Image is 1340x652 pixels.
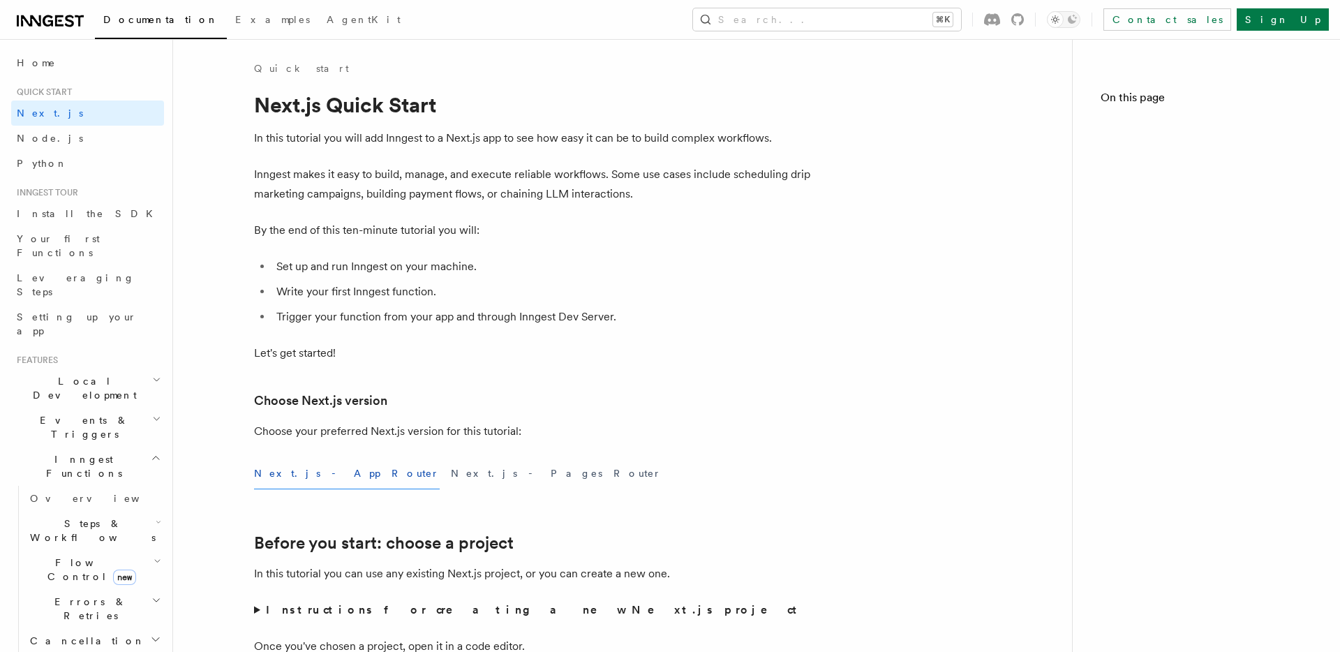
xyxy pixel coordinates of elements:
[266,603,803,616] strong: Instructions for creating a new Next.js project
[17,158,68,169] span: Python
[17,311,137,336] span: Setting up your app
[254,564,812,584] p: In this tutorial you can use any existing Next.js project, or you can create a new one.
[11,413,152,441] span: Events & Triggers
[11,447,164,486] button: Inngest Functions
[113,570,136,585] span: new
[1237,8,1329,31] a: Sign Up
[24,517,156,544] span: Steps & Workflows
[11,187,78,198] span: Inngest tour
[24,511,164,550] button: Steps & Workflows
[327,14,401,25] span: AgentKit
[17,133,83,144] span: Node.js
[24,595,151,623] span: Errors & Retries
[1047,11,1080,28] button: Toggle dark mode
[11,408,164,447] button: Events & Triggers
[1101,89,1312,112] h4: On this page
[11,101,164,126] a: Next.js
[11,265,164,304] a: Leveraging Steps
[17,208,161,219] span: Install the SDK
[254,128,812,148] p: In this tutorial you will add Inngest to a Next.js app to see how easy it can be to build complex...
[254,422,812,441] p: Choose your preferred Next.js version for this tutorial:
[1103,8,1231,31] a: Contact sales
[254,221,812,240] p: By the end of this ten-minute tutorial you will:
[11,452,151,480] span: Inngest Functions
[95,4,227,39] a: Documentation
[11,355,58,366] span: Features
[103,14,218,25] span: Documentation
[24,634,145,648] span: Cancellation
[254,600,812,620] summary: Instructions for creating a new Next.js project
[272,257,812,276] li: Set up and run Inngest on your machine.
[17,56,56,70] span: Home
[451,458,662,489] button: Next.js - Pages Router
[254,61,349,75] a: Quick start
[272,282,812,302] li: Write your first Inngest function.
[254,92,812,117] h1: Next.js Quick Start
[24,486,164,511] a: Overview
[17,272,135,297] span: Leveraging Steps
[254,165,812,204] p: Inngest makes it easy to build, manage, and execute reliable workflows. Some use cases include sc...
[254,533,514,553] a: Before you start: choose a project
[17,233,100,258] span: Your first Functions
[254,343,812,363] p: Let's get started!
[11,369,164,408] button: Local Development
[227,4,318,38] a: Examples
[30,493,174,504] span: Overview
[11,374,152,402] span: Local Development
[24,556,154,584] span: Flow Control
[11,151,164,176] a: Python
[933,13,953,27] kbd: ⌘K
[11,50,164,75] a: Home
[17,108,83,119] span: Next.js
[318,4,409,38] a: AgentKit
[254,458,440,489] button: Next.js - App Router
[11,126,164,151] a: Node.js
[24,550,164,589] button: Flow Controlnew
[24,589,164,628] button: Errors & Retries
[235,14,310,25] span: Examples
[11,201,164,226] a: Install the SDK
[272,307,812,327] li: Trigger your function from your app and through Inngest Dev Server.
[11,226,164,265] a: Your first Functions
[11,304,164,343] a: Setting up your app
[254,391,387,410] a: Choose Next.js version
[693,8,961,31] button: Search...⌘K
[11,87,72,98] span: Quick start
